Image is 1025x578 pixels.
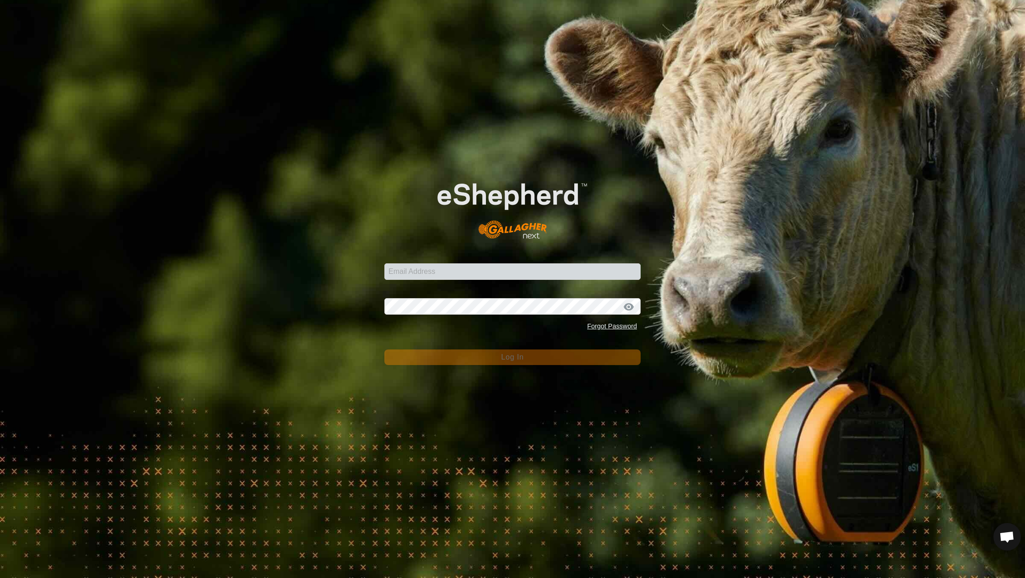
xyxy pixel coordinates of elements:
[384,263,641,280] input: Email Address
[501,353,523,361] span: Log In
[587,322,637,330] a: Forgot Password
[384,349,641,365] button: Log In
[410,162,615,249] img: E-shepherd Logo
[993,523,1021,551] div: Open chat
